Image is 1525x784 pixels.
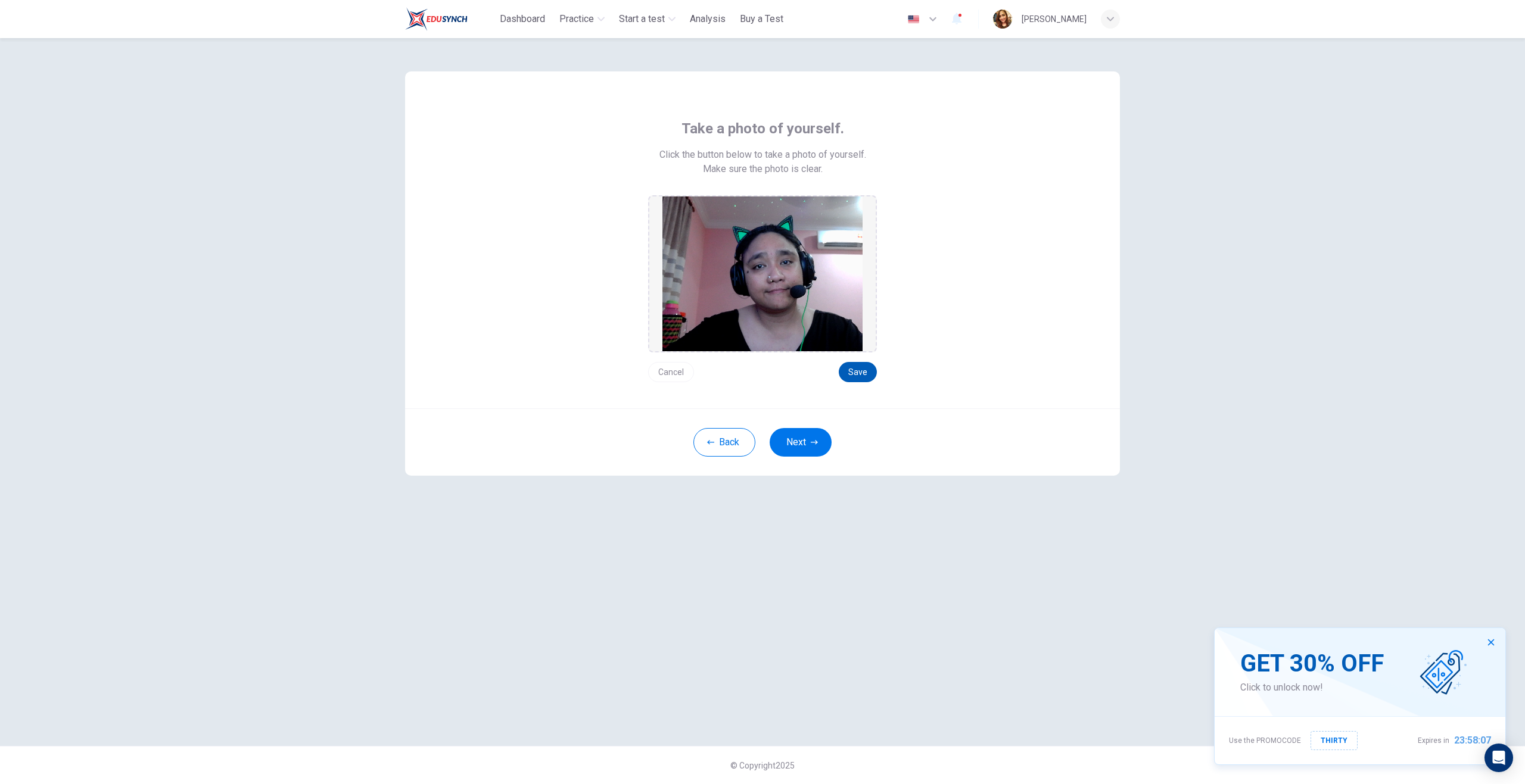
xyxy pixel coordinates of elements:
[1321,734,1347,747] span: THIRTY
[1418,733,1449,748] span: Expires in
[690,12,726,26] span: Analysis
[906,15,921,24] img: en
[662,196,863,351] img: preview screemshot
[405,7,468,31] img: ELTC logo
[1240,680,1384,695] span: Click to unlock now!
[770,428,832,457] button: Next
[740,12,783,26] span: Buy a Test
[703,162,823,176] span: Make sure the photo is clear.
[1484,744,1513,772] div: Open Intercom Messenger
[495,8,550,30] button: Dashboard
[993,10,1012,29] img: Profile picture
[405,7,495,31] a: ELTC logo
[614,8,680,30] button: Start a test
[1022,12,1087,26] div: [PERSON_NAME]
[555,8,609,30] button: Practice
[1229,733,1301,748] span: Use the PROMOCODE
[693,428,755,457] button: Back
[559,12,594,26] span: Practice
[1240,649,1384,678] span: GET 30% OFF
[735,8,788,30] button: Buy a Test
[1454,733,1491,748] span: 23:58:07
[500,12,545,26] span: Dashboard
[681,119,844,138] span: Take a photo of yourself.
[659,148,866,162] span: Click the button below to take a photo of yourself.
[648,362,694,382] button: Cancel
[730,761,795,770] span: © Copyright 2025
[685,8,730,30] button: Analysis
[839,362,877,382] button: Save
[619,12,665,26] span: Start a test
